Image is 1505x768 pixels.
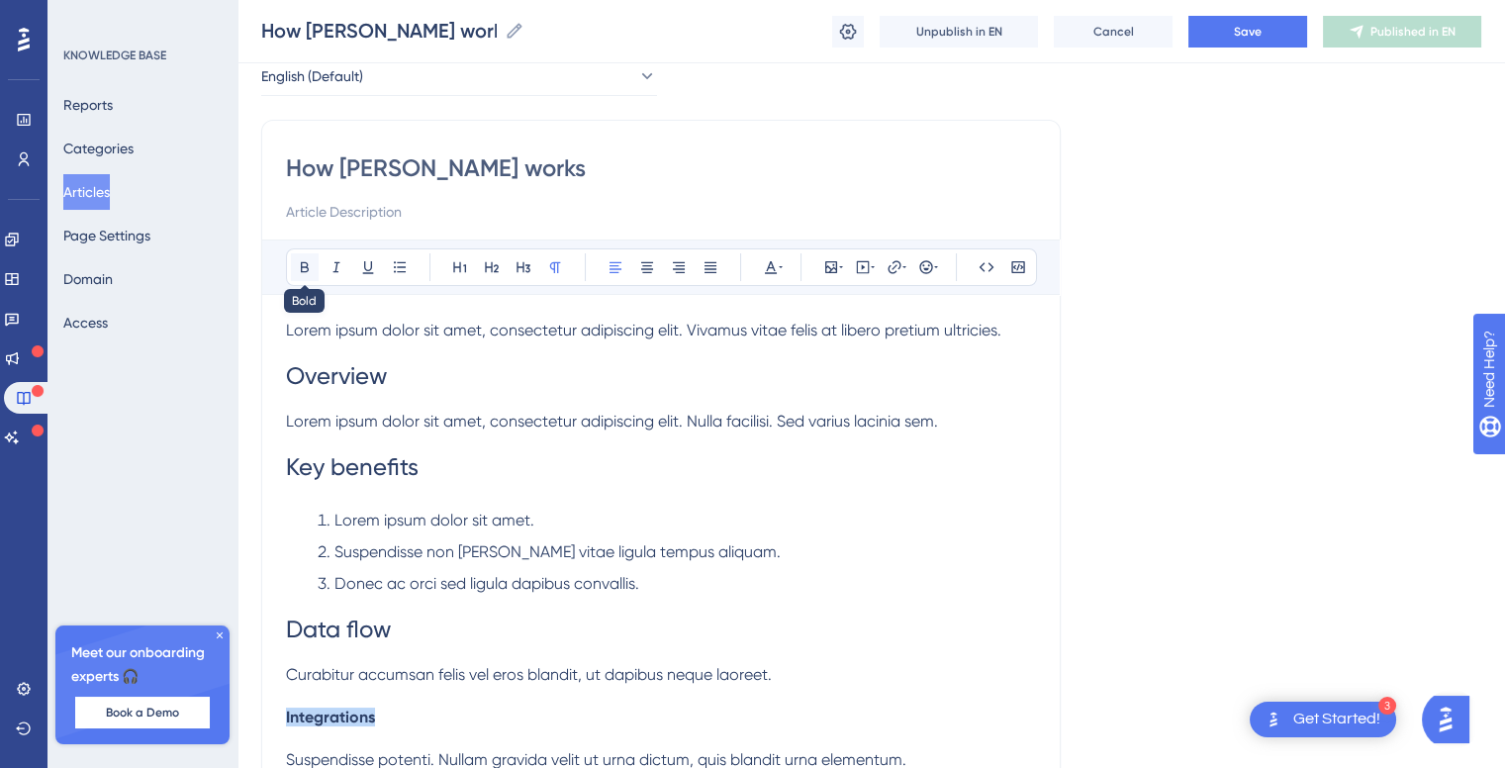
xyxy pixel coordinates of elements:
[63,87,113,123] button: Reports
[334,511,534,529] span: Lorem ipsum dolor sit amet.
[286,616,391,643] span: Data flow
[286,453,419,481] span: Key benefits
[63,261,113,297] button: Domain
[916,24,1002,40] span: Unpublish in EN
[261,17,497,45] input: Article Name
[1378,697,1396,715] div: 3
[63,131,134,166] button: Categories
[106,705,179,720] span: Book a Demo
[286,321,1001,339] span: Lorem ipsum dolor sit amet, consectetur adipiscing elit. Vivamus vitae felis at libero pretium ul...
[63,218,150,253] button: Page Settings
[1250,702,1396,737] div: Open Get Started! checklist, remaining modules: 3
[261,56,657,96] button: English (Default)
[1262,708,1285,731] img: launcher-image-alternative-text
[71,641,214,689] span: Meet our onboarding experts 🎧
[286,412,938,431] span: Lorem ipsum dolor sit amet, consectetur adipiscing elit. Nulla facilisi. Sed varius lacinia sem.
[334,574,639,593] span: Donec ac orci sed ligula dapibus convallis.
[261,64,363,88] span: English (Default)
[1370,24,1456,40] span: Published in EN
[286,708,375,726] span: Integrations
[286,152,1036,184] input: Article Title
[75,697,210,728] button: Book a Demo
[63,174,110,210] button: Articles
[1093,24,1134,40] span: Cancel
[1054,16,1173,48] button: Cancel
[286,362,387,390] span: Overview
[47,5,124,29] span: Need Help?
[286,200,1036,224] input: Article Description
[63,305,108,340] button: Access
[286,665,772,684] span: Curabitur accumsan felis vel eros blandit, ut dapibus neque laoreet.
[1234,24,1262,40] span: Save
[1188,16,1307,48] button: Save
[63,48,166,63] div: KNOWLEDGE BASE
[1422,690,1481,749] iframe: UserGuiding AI Assistant Launcher
[1293,709,1380,730] div: Get Started!
[334,542,781,561] span: Suspendisse non [PERSON_NAME] vitae ligula tempus aliquam.
[1323,16,1481,48] button: Published in EN
[880,16,1038,48] button: Unpublish in EN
